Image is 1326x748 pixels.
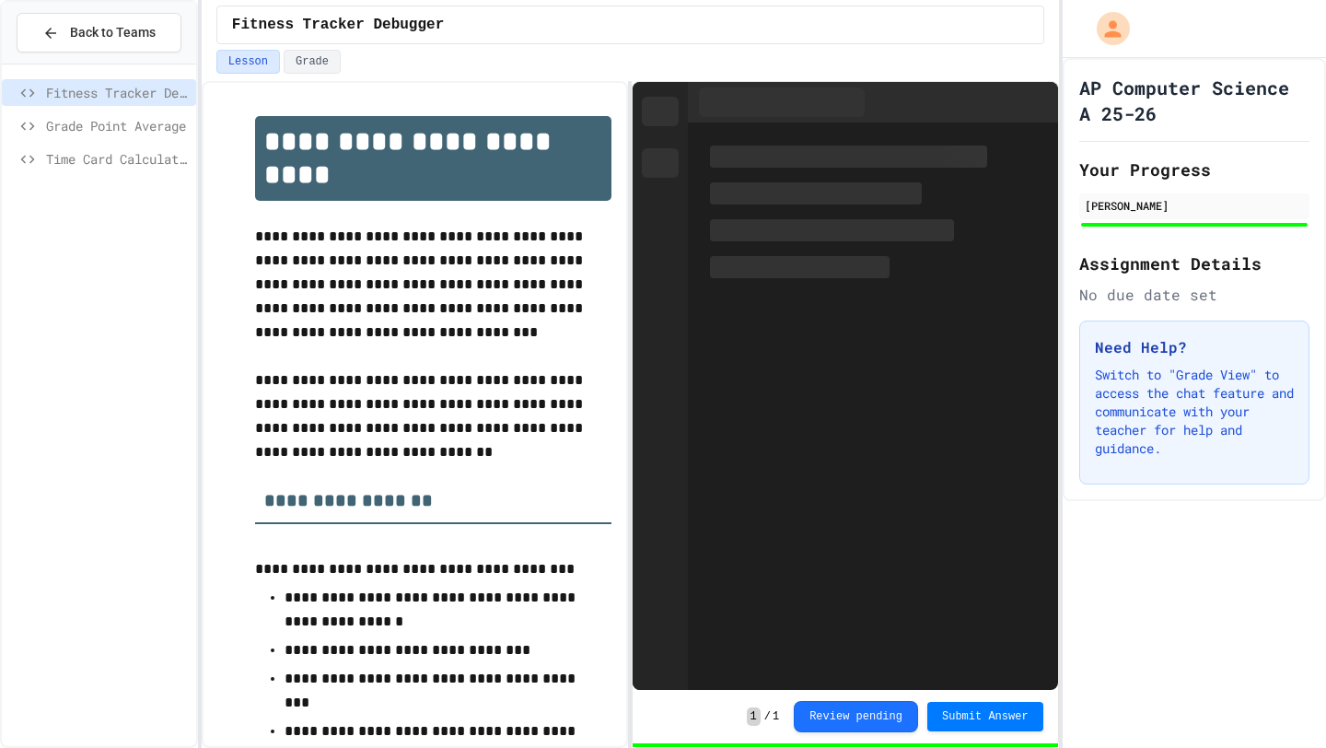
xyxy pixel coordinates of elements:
[1095,336,1294,358] h3: Need Help?
[1085,197,1304,214] div: [PERSON_NAME]
[46,149,189,169] span: Time Card Calculator
[1095,366,1294,458] p: Switch to "Grade View" to access the chat feature and communicate with your teacher for help and ...
[284,50,341,74] button: Grade
[216,50,280,74] button: Lesson
[1079,75,1309,126] h1: AP Computer Science A 25-26
[17,13,181,53] button: Back to Teams
[232,14,444,36] span: Fitness Tracker Debugger
[773,709,779,724] span: 1
[764,709,771,724] span: /
[70,23,156,42] span: Back to Teams
[1077,7,1134,50] div: My Account
[46,116,189,135] span: Grade Point Average
[927,702,1043,731] button: Submit Answer
[1079,284,1309,306] div: No due date set
[1079,251,1309,276] h2: Assignment Details
[46,83,189,102] span: Fitness Tracker Debugger
[794,701,918,732] button: Review pending
[747,707,761,726] span: 1
[1079,157,1309,182] h2: Your Progress
[942,709,1029,724] span: Submit Answer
